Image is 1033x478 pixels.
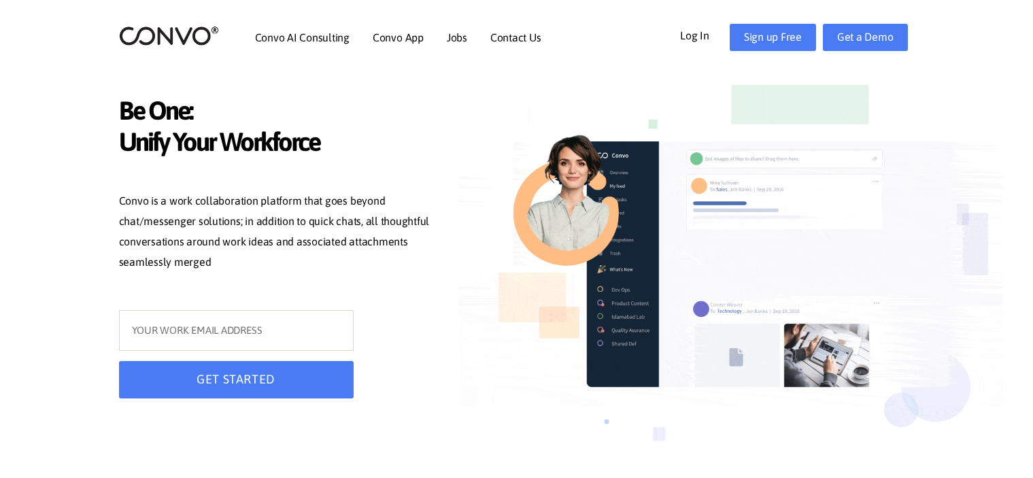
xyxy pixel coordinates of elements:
[447,32,467,43] a: Jobs
[119,191,439,275] p: Convo is a work collaboration platform that goes beyond chat/messenger solutions; in addition to ...
[119,126,439,161] span: Unify Your Workforce
[490,32,541,43] a: Contact Us
[119,95,439,130] span: Be One:
[823,24,908,51] a: Get a Demo
[373,32,424,43] a: Convo App
[119,25,219,46] img: logo_2.png
[730,24,816,51] a: Sign up Free
[119,310,354,351] input: YOUR WORK EMAIL ADDRESS
[119,361,354,398] button: GET STARTED
[680,24,730,46] a: Log In
[255,32,350,43] a: Convo AI Consulting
